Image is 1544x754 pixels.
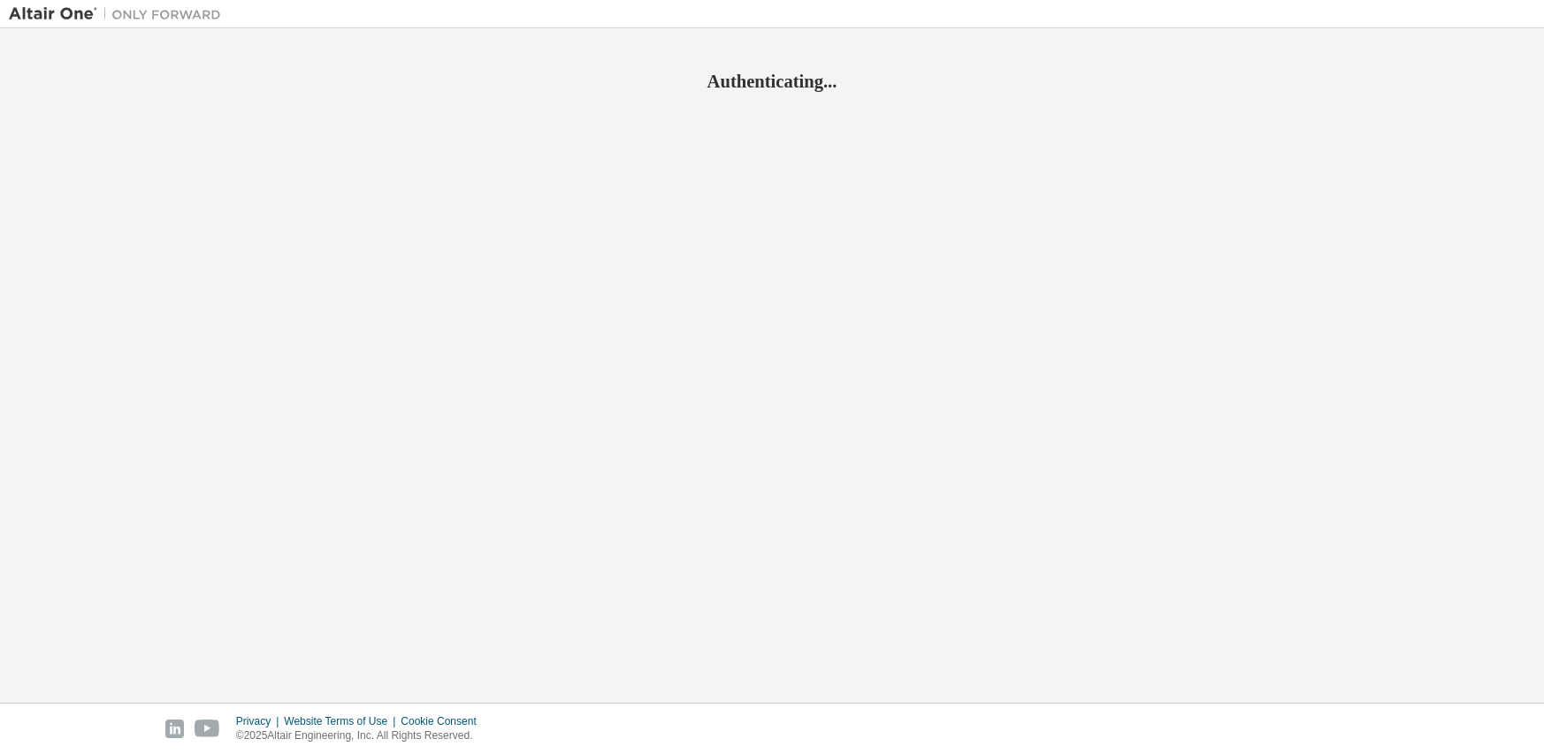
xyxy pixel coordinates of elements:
[165,720,184,738] img: linkedin.svg
[401,714,486,728] div: Cookie Consent
[9,70,1535,93] h2: Authenticating...
[236,728,487,743] p: © 2025 Altair Engineering, Inc. All Rights Reserved.
[195,720,220,738] img: youtube.svg
[236,714,284,728] div: Privacy
[9,5,230,23] img: Altair One
[284,714,401,728] div: Website Terms of Use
